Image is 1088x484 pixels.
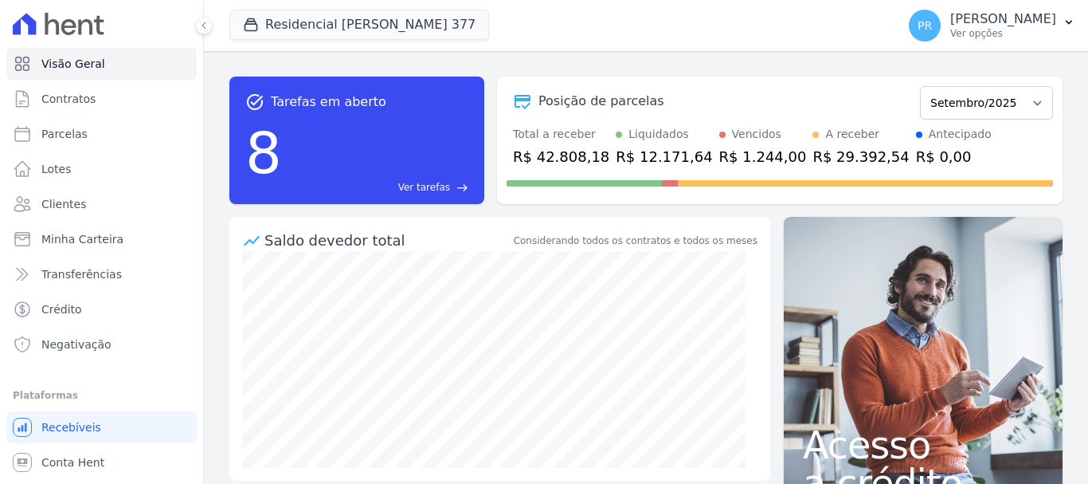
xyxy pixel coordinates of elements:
span: Contratos [41,91,96,107]
div: Plataformas [13,386,190,405]
button: PR [PERSON_NAME] Ver opções [896,3,1088,48]
div: A receber [825,126,879,143]
span: Negativação [41,336,112,352]
span: Conta Hent [41,454,104,470]
div: R$ 29.392,54 [812,146,909,167]
span: task_alt [245,92,264,112]
span: Minha Carteira [41,231,123,247]
div: Considerando todos os contratos e todos os meses [514,234,757,248]
div: R$ 0,00 [916,146,992,167]
span: Crédito [41,301,82,317]
span: Parcelas [41,126,88,142]
span: Ver tarefas [398,180,450,195]
span: PR [918,20,932,31]
span: Tarefas em aberto [271,92,386,112]
div: Vencidos [732,126,781,143]
div: Liquidados [628,126,689,143]
span: Clientes [41,196,86,212]
div: R$ 12.171,64 [616,146,712,167]
div: 8 [245,112,282,195]
div: R$ 1.244,00 [719,146,807,167]
a: Recebíveis [6,411,197,443]
a: Minha Carteira [6,223,197,255]
p: Ver opções [950,27,1056,40]
span: east [456,182,468,194]
a: Parcelas [6,118,197,150]
span: Visão Geral [41,56,105,72]
span: Acesso [803,426,1043,464]
div: Saldo devedor total [264,230,511,251]
a: Visão Geral [6,48,197,80]
div: Antecipado [929,126,992,143]
div: Total a receber [513,126,609,143]
a: Clientes [6,188,197,220]
button: Residencial [PERSON_NAME] 377 [229,10,489,40]
div: Posição de parcelas [538,92,664,111]
span: Recebíveis [41,419,101,435]
a: Ver tarefas east [288,180,468,195]
a: Contratos [6,83,197,115]
span: Transferências [41,266,122,282]
a: Conta Hent [6,447,197,478]
div: R$ 42.808,18 [513,146,609,167]
a: Crédito [6,293,197,325]
span: Lotes [41,161,72,177]
a: Transferências [6,258,197,290]
a: Negativação [6,329,197,360]
p: [PERSON_NAME] [950,11,1056,27]
a: Lotes [6,153,197,185]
